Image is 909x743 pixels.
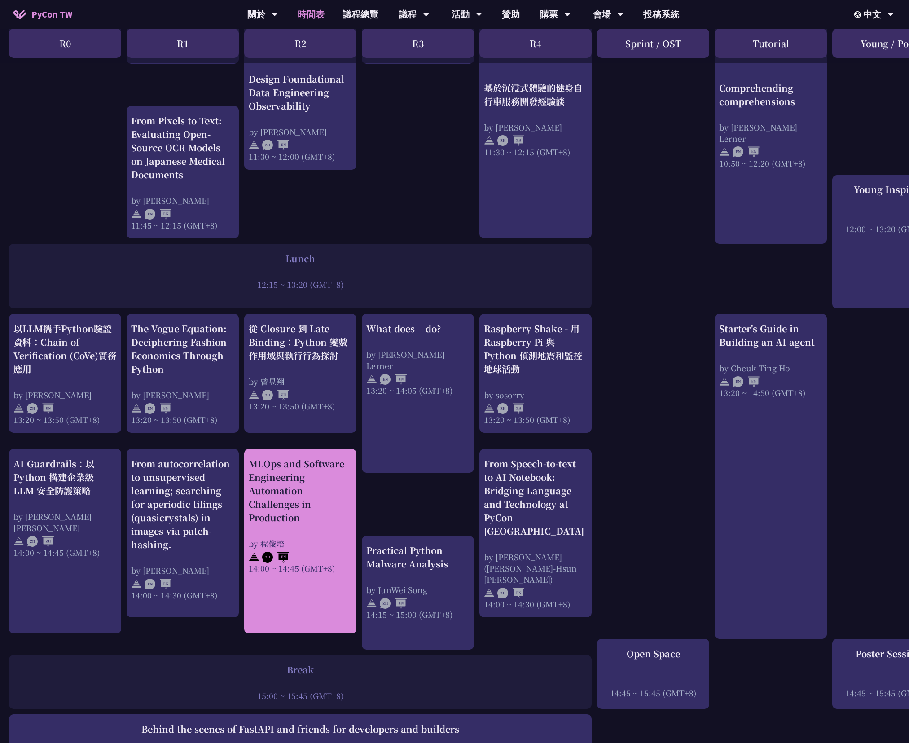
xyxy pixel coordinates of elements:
a: 從 Closure 到 Late Binding：Python 變數作用域與執行行為探討 by 曾昱翔 13:20 ~ 13:50 (GMT+8) [249,322,352,412]
img: svg+xml;base64,PHN2ZyB4bWxucz0iaHR0cDovL3d3dy53My5vcmcvMjAwMC9zdmciIHdpZHRoPSIyNCIgaGVpZ2h0PSIyNC... [249,390,259,400]
div: by [PERSON_NAME] [131,195,234,206]
div: Lunch [13,252,587,265]
div: From Pixels to Text: Evaluating Open-Source OCR Models on Japanese Medical Documents [131,114,234,181]
div: Tutorial [715,29,827,58]
div: Raspberry Shake - 用 Raspberry Pi 與 Python 偵測地震和監控地球活動 [484,322,587,376]
div: MLOps and Software Engineering Automation Challenges in Production [249,457,352,524]
img: svg+xml;base64,PHN2ZyB4bWxucz0iaHR0cDovL3d3dy53My5vcmcvMjAwMC9zdmciIHdpZHRoPSIyNCIgaGVpZ2h0PSIyNC... [131,579,142,589]
div: 14:45 ~ 15:45 (GMT+8) [602,687,705,699]
div: by 程俊培 [249,538,352,549]
img: ENEN.5a408d1.svg [145,403,171,414]
img: svg+xml;base64,PHN2ZyB4bWxucz0iaHR0cDovL3d3dy53My5vcmcvMjAwMC9zdmciIHdpZHRoPSIyNCIgaGVpZ2h0PSIyNC... [366,598,377,609]
div: by [PERSON_NAME] [249,126,352,137]
a: Design Foundational Data Engineering Observability by [PERSON_NAME] 11:30 ~ 12:00 (GMT+8) [249,59,352,149]
div: R2 [244,29,356,58]
div: by [PERSON_NAME]([PERSON_NAME]-Hsun [PERSON_NAME]) [484,551,587,585]
div: Starter's Guide in Building an AI agent [719,322,822,349]
div: Comprehending comprehensions [719,81,822,108]
div: 基於沉浸式體驗的健身自行車服務開發經驗談 [484,81,587,108]
div: 14:00 ~ 14:30 (GMT+8) [131,589,234,601]
img: ZHZH.38617ef.svg [262,390,289,400]
div: 11:30 ~ 12:15 (GMT+8) [484,146,587,157]
div: by [PERSON_NAME] Lerner [366,349,470,371]
div: 從 Closure 到 Late Binding：Python 變數作用域與執行行為探討 [249,322,352,362]
img: Locale Icon [854,11,863,18]
div: by [PERSON_NAME] [13,389,117,400]
a: From Speech-to-text to AI Notebook: Bridging Language and Technology at PyCon [GEOGRAPHIC_DATA] b... [484,457,587,610]
div: 11:45 ~ 12:15 (GMT+8) [131,220,234,231]
div: Open Space [602,647,705,660]
div: 15:00 ~ 15:45 (GMT+8) [13,690,587,701]
div: Sprint / OST [597,29,709,58]
div: Behind the scenes of FastAPI and friends for developers and builders [13,722,587,736]
img: svg+xml;base64,PHN2ZyB4bWxucz0iaHR0cDovL3d3dy53My5vcmcvMjAwMC9zdmciIHdpZHRoPSIyNCIgaGVpZ2h0PSIyNC... [249,140,259,150]
div: AI Guardrails：以 Python 構建企業級 LLM 安全防護策略 [13,457,117,497]
div: Break [13,663,587,677]
div: 13:20 ~ 13:50 (GMT+8) [484,414,587,425]
img: svg+xml;base64,PHN2ZyB4bWxucz0iaHR0cDovL3d3dy53My5vcmcvMjAwMC9zdmciIHdpZHRoPSIyNCIgaGVpZ2h0PSIyNC... [13,403,24,414]
div: From autocorrelation to unsupervised learning; searching for aperiodic tilings (quasicrystals) in... [131,457,234,551]
img: ENEN.5a408d1.svg [145,579,171,589]
div: 14:00 ~ 14:45 (GMT+8) [249,563,352,574]
div: 14:00 ~ 14:30 (GMT+8) [484,598,587,610]
img: svg+xml;base64,PHN2ZyB4bWxucz0iaHR0cDovL3d3dy53My5vcmcvMjAwMC9zdmciIHdpZHRoPSIyNCIgaGVpZ2h0PSIyNC... [13,536,24,547]
a: MLOps and Software Engineering Automation Challenges in Production by 程俊培 14:00 ~ 14:45 (GMT+8) [249,457,352,574]
div: 以LLM攜手Python驗證資料：Chain of Verification (CoVe)實務應用 [13,322,117,376]
div: R0 [9,29,121,58]
div: by JunWei Song [366,584,470,595]
div: by [PERSON_NAME] [131,389,234,400]
div: 14:00 ~ 14:45 (GMT+8) [13,547,117,558]
img: svg+xml;base64,PHN2ZyB4bWxucz0iaHR0cDovL3d3dy53My5vcmcvMjAwMC9zdmciIHdpZHRoPSIyNCIgaGVpZ2h0PSIyNC... [366,374,377,385]
img: ENEN.5a408d1.svg [145,209,171,220]
img: svg+xml;base64,PHN2ZyB4bWxucz0iaHR0cDovL3d3dy53My5vcmcvMjAwMC9zdmciIHdpZHRoPSIyNCIgaGVpZ2h0PSIyNC... [484,403,495,414]
div: by [PERSON_NAME] [484,121,587,132]
img: ENEN.5a408d1.svg [733,376,760,387]
div: 13:20 ~ 13:50 (GMT+8) [249,400,352,412]
img: ZHEN.371966e.svg [27,403,54,414]
div: by [PERSON_NAME] [131,565,234,576]
div: 13:20 ~ 14:05 (GMT+8) [366,385,470,396]
img: svg+xml;base64,PHN2ZyB4bWxucz0iaHR0cDovL3d3dy53My5vcmcvMjAwMC9zdmciIHdpZHRoPSIyNCIgaGVpZ2h0PSIyNC... [131,209,142,220]
img: ENEN.5a408d1.svg [380,374,407,385]
div: 11:30 ~ 12:00 (GMT+8) [249,150,352,162]
span: PyCon TW [31,8,72,21]
div: 12:15 ~ 13:20 (GMT+8) [13,279,587,290]
div: by sosorry [484,389,587,400]
a: AI Guardrails：以 Python 構建企業級 LLM 安全防護策略 by [PERSON_NAME] [PERSON_NAME] 14:00 ~ 14:45 (GMT+8) [13,457,117,558]
a: Raspberry Shake - 用 Raspberry Pi 與 Python 偵測地震和監控地球活動 by sosorry 13:20 ~ 13:50 (GMT+8) [484,322,587,425]
a: From autocorrelation to unsupervised learning; searching for aperiodic tilings (quasicrystals) in... [131,457,234,601]
img: svg+xml;base64,PHN2ZyB4bWxucz0iaHR0cDovL3d3dy53My5vcmcvMjAwMC9zdmciIHdpZHRoPSIyNCIgaGVpZ2h0PSIyNC... [484,588,495,598]
img: svg+xml;base64,PHN2ZyB4bWxucz0iaHR0cDovL3d3dy53My5vcmcvMjAwMC9zdmciIHdpZHRoPSIyNCIgaGVpZ2h0PSIyNC... [131,403,142,414]
a: The Vogue Equation: Deciphering Fashion Economics Through Python by [PERSON_NAME] 13:20 ~ 13:50 (... [131,322,234,425]
img: ZHZH.38617ef.svg [497,135,524,146]
a: Starter's Guide in Building an AI agent by Cheuk Ting Ho 13:20 ~ 14:50 (GMT+8) [719,322,822,398]
div: From Speech-to-text to AI Notebook: Bridging Language and Technology at PyCon [GEOGRAPHIC_DATA] [484,457,587,538]
a: What does = do? by [PERSON_NAME] Lerner 13:20 ~ 14:05 (GMT+8) [366,322,470,396]
div: 13:20 ~ 14:50 (GMT+8) [719,387,822,398]
div: by 曾昱翔 [249,376,352,387]
div: by [PERSON_NAME] Lerner [719,121,822,144]
a: Open Space 14:45 ~ 15:45 (GMT+8) [602,647,705,699]
div: The Vogue Equation: Deciphering Fashion Economics Through Python [131,322,234,376]
a: Practical Python Malware Analysis by JunWei Song 14:15 ~ 15:00 (GMT+8) [366,544,470,620]
img: svg+xml;base64,PHN2ZyB4bWxucz0iaHR0cDovL3d3dy53My5vcmcvMjAwMC9zdmciIHdpZHRoPSIyNCIgaGVpZ2h0PSIyNC... [249,552,259,563]
div: 13:20 ~ 13:50 (GMT+8) [131,414,234,425]
img: ZHEN.371966e.svg [380,598,407,609]
img: ZHZH.38617ef.svg [497,403,524,414]
img: svg+xml;base64,PHN2ZyB4bWxucz0iaHR0cDovL3d3dy53My5vcmcvMjAwMC9zdmciIHdpZHRoPSIyNCIgaGVpZ2h0PSIyNC... [484,135,495,146]
div: by Cheuk Ting Ho [719,362,822,374]
img: ZHEN.371966e.svg [262,140,289,150]
div: Practical Python Malware Analysis [366,544,470,571]
div: R4 [479,29,592,58]
a: PyCon TW [4,3,81,26]
img: ZHZH.38617ef.svg [27,536,54,547]
a: 以LLM攜手Python驗證資料：Chain of Verification (CoVe)實務應用 by [PERSON_NAME] 13:20 ~ 13:50 (GMT+8) [13,322,117,425]
img: ZHEN.371966e.svg [497,588,524,598]
div: What does = do? [366,322,470,335]
div: R1 [127,29,239,58]
a: 基於沉浸式體驗的健身自行車服務開發經驗談 by [PERSON_NAME] 11:30 ~ 12:15 (GMT+8) [484,59,587,135]
div: R3 [362,29,474,58]
div: 10:50 ~ 12:20 (GMT+8) [719,157,822,168]
img: ZHEN.371966e.svg [262,552,289,563]
div: 13:20 ~ 13:50 (GMT+8) [13,414,117,425]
